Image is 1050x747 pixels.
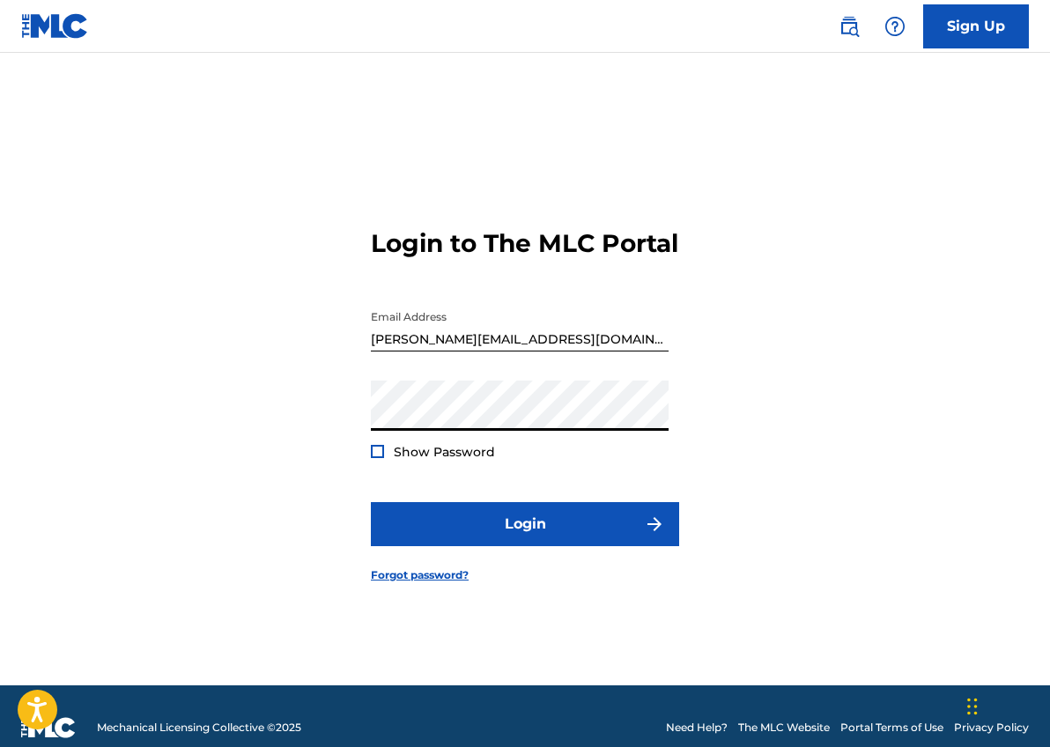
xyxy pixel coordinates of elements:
[840,720,943,736] a: Portal Terms of Use
[832,9,867,44] a: Public Search
[954,720,1029,736] a: Privacy Policy
[839,16,860,37] img: search
[21,13,89,39] img: MLC Logo
[877,9,913,44] div: Help
[644,514,665,535] img: f7272a7cc735f4ea7f67.svg
[394,444,495,460] span: Show Password
[962,662,1050,747] iframe: Chat Widget
[371,567,469,583] a: Forgot password?
[884,16,906,37] img: help
[967,680,978,733] div: Drag
[21,717,76,738] img: logo
[371,228,678,259] h3: Login to The MLC Portal
[666,720,728,736] a: Need Help?
[923,4,1029,48] a: Sign Up
[371,502,679,546] button: Login
[97,720,301,736] span: Mechanical Licensing Collective © 2025
[738,720,830,736] a: The MLC Website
